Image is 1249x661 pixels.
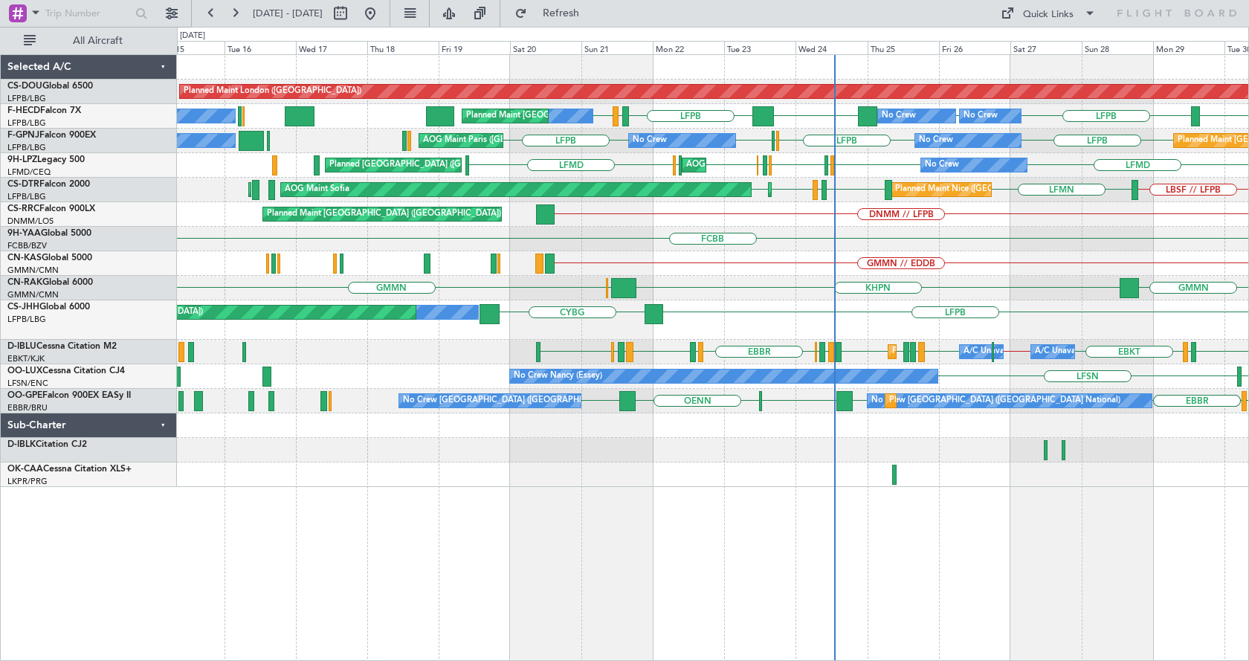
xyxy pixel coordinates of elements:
[7,106,40,115] span: F-HECD
[7,391,131,400] a: OO-GPEFalcon 900EX EASy II
[7,93,46,104] a: LFPB/LBG
[7,342,36,351] span: D-IBLU
[7,353,45,364] a: EBKT/KJK
[7,314,46,325] a: LFPB/LBG
[510,41,581,54] div: Sat 20
[868,41,939,54] div: Thu 25
[7,155,37,164] span: 9H-LPZ
[39,36,157,46] span: All Aircraft
[581,41,653,54] div: Sun 21
[724,41,795,54] div: Tue 23
[1153,41,1224,54] div: Mon 29
[253,7,323,20] span: [DATE] - [DATE]
[7,265,59,276] a: GMMN/CMN
[7,254,92,262] a: CN-KASGlobal 5000
[925,154,959,176] div: No Crew
[439,41,510,54] div: Fri 19
[367,41,439,54] div: Thu 18
[7,204,95,213] a: CS-RRCFalcon 900LX
[7,254,42,262] span: CN-KAS
[530,8,593,19] span: Refresh
[7,229,91,238] a: 9H-YAAGlobal 5000
[1023,7,1074,22] div: Quick Links
[7,180,39,189] span: CS-DTR
[964,341,1240,363] div: A/C Unavailable [GEOGRAPHIC_DATA] ([GEOGRAPHIC_DATA] National)
[882,105,916,127] div: No Crew
[7,278,42,287] span: CN-RAK
[7,289,59,300] a: GMMN/CMN
[892,341,1058,363] div: Planned Maint Nice ([GEOGRAPHIC_DATA])
[16,29,161,53] button: All Aircraft
[7,402,48,413] a: EBBR/BRU
[633,129,667,152] div: No Crew
[1082,41,1153,54] div: Sun 28
[7,155,85,164] a: 9H-LPZLegacy 500
[7,378,48,389] a: LFSN/ENC
[7,180,90,189] a: CS-DTRFalcon 2000
[795,41,867,54] div: Wed 24
[1010,41,1082,54] div: Sat 27
[7,142,46,153] a: LFPB/LBG
[7,167,51,178] a: LFMD/CEQ
[7,82,93,91] a: CS-DOUGlobal 6500
[7,216,54,227] a: DNMM/LOS
[7,204,39,213] span: CS-RRC
[7,303,39,312] span: CS-JHH
[180,30,205,42] div: [DATE]
[7,342,117,351] a: D-IBLUCessna Citation M2
[508,1,597,25] button: Refresh
[296,41,367,54] div: Wed 17
[267,203,501,225] div: Planned Maint [GEOGRAPHIC_DATA] ([GEOGRAPHIC_DATA])
[7,465,43,474] span: OK-CAA
[7,440,36,449] span: D-IBLK
[514,365,602,387] div: No Crew Nancy (Essey)
[329,154,540,176] div: Planned [GEOGRAPHIC_DATA] ([GEOGRAPHIC_DATA])
[7,367,42,375] span: OO-LUX
[7,131,96,140] a: F-GPNJFalcon 900EX
[7,82,42,91] span: CS-DOU
[285,178,349,201] div: AOG Maint Sofia
[403,390,652,412] div: No Crew [GEOGRAPHIC_DATA] ([GEOGRAPHIC_DATA] National)
[939,41,1010,54] div: Fri 26
[7,131,39,140] span: F-GPNJ
[919,129,953,152] div: No Crew
[895,178,1061,201] div: Planned Maint Nice ([GEOGRAPHIC_DATA])
[653,41,724,54] div: Mon 22
[7,106,81,115] a: F-HECDFalcon 7X
[225,41,296,54] div: Tue 16
[7,303,90,312] a: CS-JHHGlobal 6000
[423,129,579,152] div: AOG Maint Paris ([GEOGRAPHIC_DATA])
[871,390,1120,412] div: No Crew [GEOGRAPHIC_DATA] ([GEOGRAPHIC_DATA] National)
[964,105,998,127] div: No Crew
[45,2,131,25] input: Trip Number
[153,41,225,54] div: Mon 15
[7,465,132,474] a: OK-CAACessna Citation XLS+
[7,476,48,487] a: LKPR/PRG
[7,391,42,400] span: OO-GPE
[7,117,46,129] a: LFPB/LBG
[7,367,125,375] a: OO-LUXCessna Citation CJ4
[7,229,41,238] span: 9H-YAA
[7,240,47,251] a: FCBB/BZV
[993,1,1103,25] button: Quick Links
[184,80,361,103] div: Planned Maint London ([GEOGRAPHIC_DATA])
[7,440,87,449] a: D-IBLKCitation CJ2
[889,390,1158,412] div: Planned Maint [GEOGRAPHIC_DATA] ([GEOGRAPHIC_DATA] National)
[7,278,93,287] a: CN-RAKGlobal 6000
[466,105,700,127] div: Planned Maint [GEOGRAPHIC_DATA] ([GEOGRAPHIC_DATA])
[7,191,46,202] a: LFPB/LBG
[686,154,805,176] div: AOG Maint Cannes (Mandelieu)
